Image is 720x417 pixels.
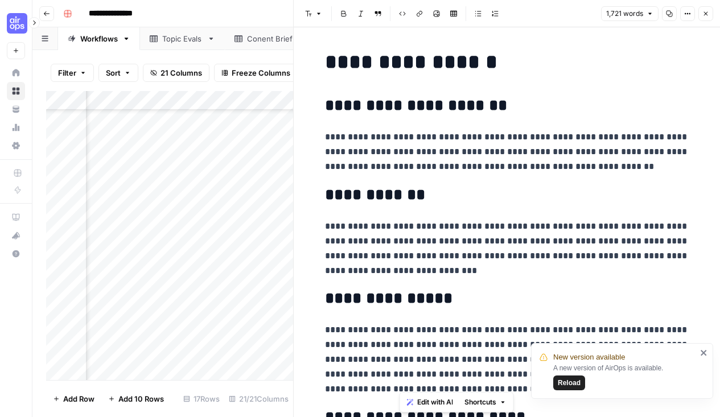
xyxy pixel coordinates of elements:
[601,6,659,21] button: 1,721 words
[7,118,25,137] a: Usage
[7,208,25,226] a: AirOps Academy
[402,395,458,410] button: Edit with AI
[140,27,225,50] a: Topic Evals
[46,390,101,408] button: Add Row
[98,64,138,82] button: Sort
[7,227,24,244] div: What's new?
[7,137,25,155] a: Settings
[7,100,25,118] a: Your Data
[225,27,338,50] a: Conent Brief (nice)
[247,33,315,44] div: Conent Brief (nice)
[162,33,203,44] div: Topic Evals
[606,9,643,19] span: 1,721 words
[7,64,25,82] a: Home
[7,226,25,245] button: What's new?
[464,397,496,407] span: Shortcuts
[143,64,209,82] button: 21 Columns
[161,67,202,79] span: 21 Columns
[224,390,293,408] div: 21/21 Columns
[118,393,164,404] span: Add 10 Rows
[179,390,224,408] div: 17 Rows
[7,9,25,38] button: Workspace: AirOps U Cohort 1
[7,13,27,34] img: AirOps U Cohort 1 Logo
[106,67,121,79] span: Sort
[460,395,511,410] button: Shortcuts
[417,397,453,407] span: Edit with AI
[553,352,625,363] span: New version available
[232,67,290,79] span: Freeze Columns
[58,27,140,50] a: Workflows
[558,378,581,388] span: Reload
[553,363,697,390] div: A new version of AirOps is available.
[80,33,118,44] div: Workflows
[58,67,76,79] span: Filter
[7,82,25,100] a: Browse
[7,245,25,263] button: Help + Support
[214,64,298,82] button: Freeze Columns
[51,64,94,82] button: Filter
[553,375,585,390] button: Reload
[101,390,171,408] button: Add 10 Rows
[700,348,708,357] button: close
[63,393,94,404] span: Add Row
